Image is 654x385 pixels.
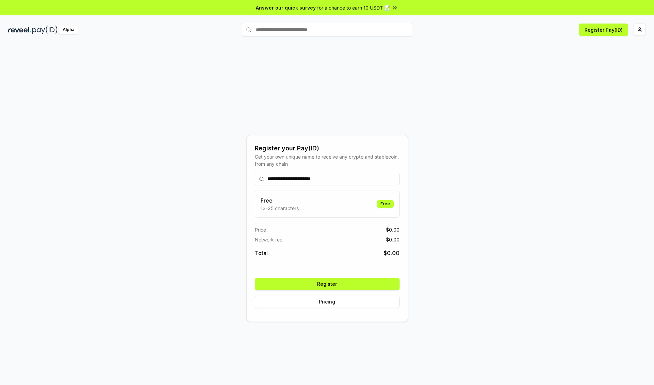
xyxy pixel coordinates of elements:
[386,236,400,243] span: $ 0.00
[59,26,78,34] div: Alpha
[32,26,58,34] img: pay_id
[317,4,390,11] span: for a chance to earn 10 USDT 📝
[255,153,400,167] div: Get your own unique name to receive any crypto and stablecoin, from any chain
[255,278,400,290] button: Register
[386,226,400,233] span: $ 0.00
[261,196,299,205] h3: Free
[255,296,400,308] button: Pricing
[384,249,400,257] span: $ 0.00
[255,249,268,257] span: Total
[579,24,628,36] button: Register Pay(ID)
[8,26,31,34] img: reveel_dark
[255,226,266,233] span: Price
[261,205,299,212] p: 13-25 characters
[377,200,394,208] div: Free
[256,4,316,11] span: Answer our quick survey
[255,236,282,243] span: Network fee
[255,144,400,153] div: Register your Pay(ID)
